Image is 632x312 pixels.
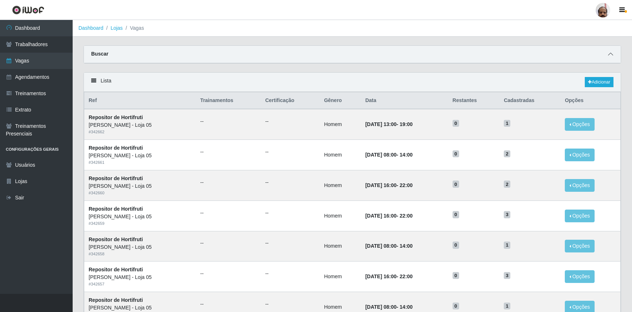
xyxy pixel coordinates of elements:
[265,118,315,125] ul: --
[89,267,143,272] strong: Repositor de Hortifruti
[400,273,413,279] time: 22:00
[365,243,397,249] time: [DATE] 08:00
[200,239,256,247] ul: --
[265,148,315,156] ul: --
[78,25,104,31] a: Dashboard
[453,150,459,158] span: 0
[265,209,315,217] ul: --
[400,121,413,127] time: 19:00
[504,150,510,158] span: 2
[565,270,595,283] button: Opções
[499,92,560,109] th: Cadastradas
[89,129,191,135] div: # 342662
[365,182,413,188] strong: -
[565,118,595,131] button: Opções
[365,213,397,219] time: [DATE] 16:00
[73,20,632,37] nav: breadcrumb
[89,304,191,312] div: [PERSON_NAME] - Loja 05
[89,220,191,227] div: # 342659
[365,152,413,158] strong: -
[448,92,499,109] th: Restantes
[504,120,510,127] span: 1
[89,152,191,159] div: [PERSON_NAME] - Loja 05
[565,210,595,222] button: Opções
[320,109,361,139] td: Homem
[261,92,320,109] th: Certificação
[123,24,144,32] li: Vagas
[504,211,510,218] span: 3
[265,179,315,186] ul: --
[504,181,510,188] span: 2
[365,182,397,188] time: [DATE] 16:00
[200,148,256,156] ul: --
[89,213,191,220] div: [PERSON_NAME] - Loja 05
[89,281,191,287] div: # 342657
[265,270,315,277] ul: --
[89,206,143,212] strong: Repositor de Hortifruti
[453,181,459,188] span: 0
[320,262,361,292] td: Homem
[365,243,413,249] strong: -
[504,303,510,310] span: 1
[453,120,459,127] span: 0
[453,242,459,249] span: 0
[200,209,256,217] ul: --
[365,273,397,279] time: [DATE] 16:00
[365,273,413,279] strong: -
[560,92,620,109] th: Opções
[200,270,256,277] ul: --
[361,92,448,109] th: Data
[400,213,413,219] time: 22:00
[12,5,44,15] img: CoreUI Logo
[504,272,510,279] span: 3
[89,175,143,181] strong: Repositor de Hortifruti
[89,159,191,166] div: # 342661
[200,118,256,125] ul: --
[265,300,315,308] ul: --
[200,179,256,186] ul: --
[320,170,361,200] td: Homem
[320,140,361,170] td: Homem
[365,121,413,127] strong: -
[504,242,510,249] span: 1
[365,304,413,310] strong: -
[84,73,621,92] div: Lista
[565,149,595,161] button: Opções
[89,236,143,242] strong: Repositor de Hortifruti
[400,243,413,249] time: 14:00
[400,152,413,158] time: 14:00
[400,182,413,188] time: 22:00
[91,51,108,57] strong: Buscar
[89,145,143,151] strong: Repositor de Hortifruti
[365,152,397,158] time: [DATE] 08:00
[565,240,595,252] button: Opções
[89,114,143,120] strong: Repositor de Hortifruti
[89,190,191,196] div: # 342660
[320,92,361,109] th: Gênero
[89,273,191,281] div: [PERSON_NAME] - Loja 05
[200,300,256,308] ul: --
[110,25,122,31] a: Lojas
[84,92,196,109] th: Ref
[453,303,459,310] span: 0
[565,179,595,192] button: Opções
[89,182,191,190] div: [PERSON_NAME] - Loja 05
[89,243,191,251] div: [PERSON_NAME] - Loja 05
[89,121,191,129] div: [PERSON_NAME] - Loja 05
[89,297,143,303] strong: Repositor de Hortifruti
[400,304,413,310] time: 14:00
[320,231,361,262] td: Homem
[89,251,191,257] div: # 342658
[453,211,459,218] span: 0
[365,121,397,127] time: [DATE] 13:00
[320,200,361,231] td: Homem
[365,213,413,219] strong: -
[365,304,397,310] time: [DATE] 08:00
[196,92,261,109] th: Trainamentos
[585,77,613,87] a: Adicionar
[265,239,315,247] ul: --
[453,272,459,279] span: 0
